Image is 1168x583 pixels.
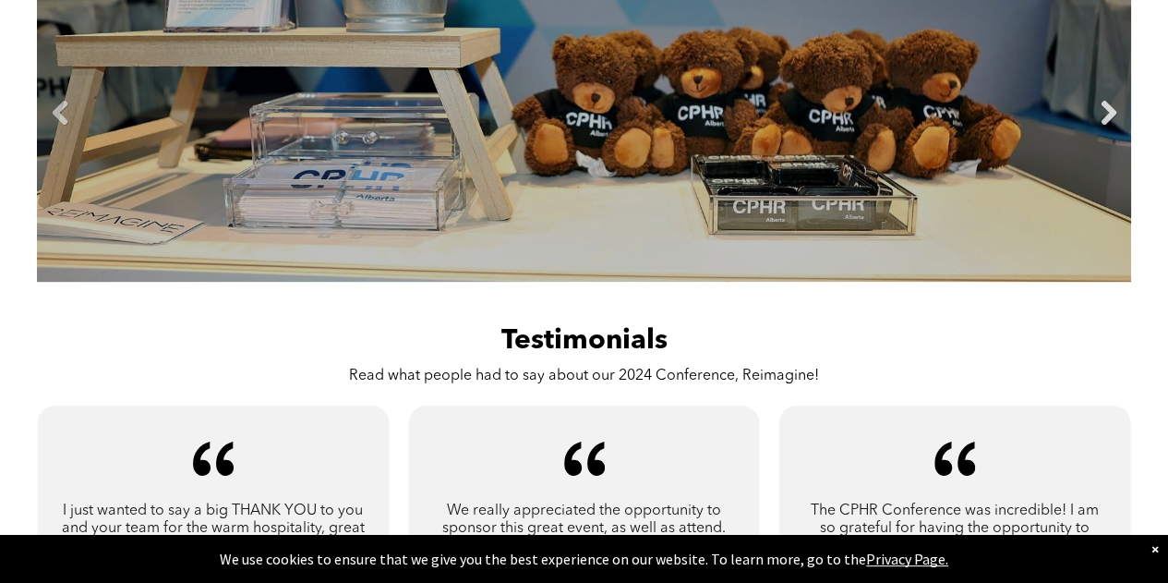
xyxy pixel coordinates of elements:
[1094,100,1122,128] a: Next
[433,504,736,571] span: We really appreciated the opportunity to sponsor this great event, as well as attend. The event w...
[501,327,668,355] span: Testimonials
[811,504,1099,571] span: The CPHR Conference was incredible! I am so grateful for having the opportunity to attend and mee...
[46,100,74,128] a: Previous
[1151,540,1159,558] div: Dismiss notification
[866,550,948,568] a: Privacy Page.
[349,369,819,383] span: Read what people had to say about our 2024 Conference, Reimagine!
